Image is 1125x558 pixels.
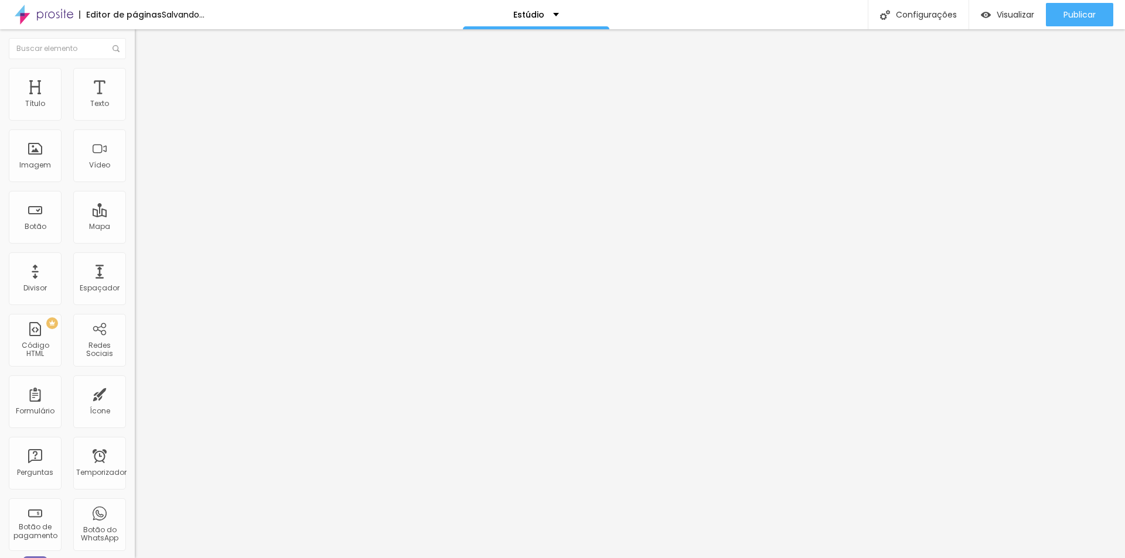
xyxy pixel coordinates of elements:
font: Botão do WhatsApp [81,525,118,543]
font: Botão de pagamento [13,522,57,540]
img: Ícone [112,45,120,52]
font: Editor de páginas [86,9,162,20]
font: Formulário [16,406,54,416]
font: Vídeo [89,160,110,170]
font: Código HTML [22,340,49,358]
font: Texto [90,98,109,108]
div: Salvando... [162,11,204,19]
img: Ícone [880,10,890,20]
font: Título [25,98,45,108]
button: Publicar [1046,3,1113,26]
font: Divisor [23,283,47,293]
button: Visualizar [969,3,1046,26]
font: Perguntas [17,467,53,477]
font: Temporizador [76,467,127,477]
font: Espaçador [80,283,120,293]
font: Estúdio [513,9,544,20]
font: Visualizar [997,9,1034,20]
font: Mapa [89,221,110,231]
font: Configurações [896,9,957,20]
font: Botão [25,221,46,231]
font: Imagem [19,160,51,170]
font: Redes Sociais [86,340,113,358]
img: view-1.svg [981,10,991,20]
font: Ícone [90,406,110,416]
font: Publicar [1063,9,1096,20]
input: Buscar elemento [9,38,126,59]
